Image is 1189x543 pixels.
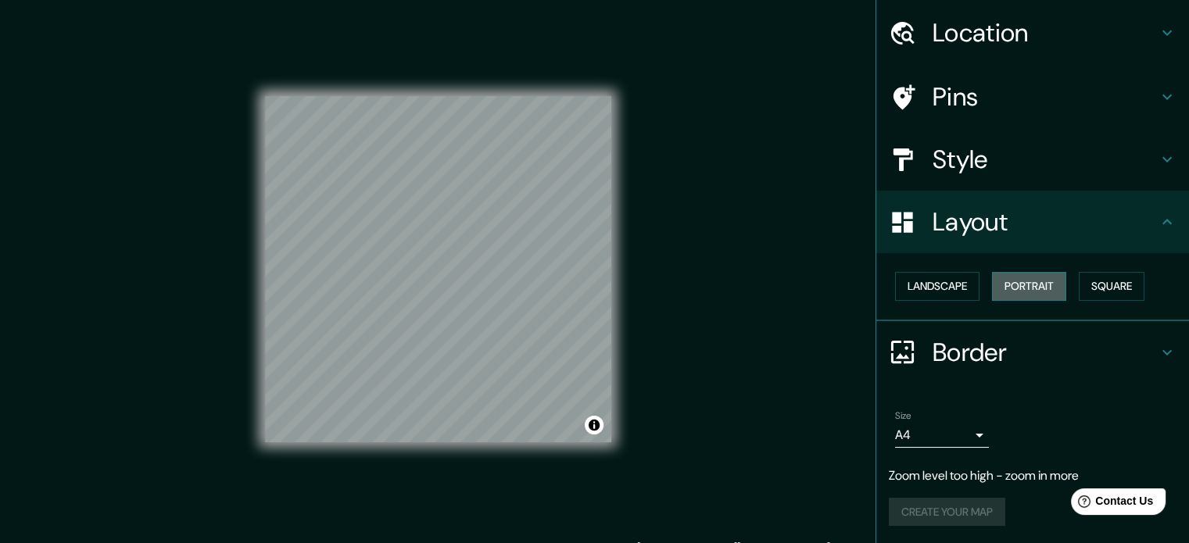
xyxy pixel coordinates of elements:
div: Pins [876,66,1189,128]
h4: Layout [933,206,1158,238]
button: Square [1079,272,1144,301]
iframe: Help widget launcher [1050,482,1172,526]
div: Layout [876,191,1189,253]
h4: Border [933,337,1158,368]
p: Zoom level too high - zoom in more [889,466,1176,485]
button: Landscape [895,272,979,301]
button: Portrait [992,272,1066,301]
canvas: Map [265,96,611,442]
h4: Location [933,17,1158,48]
button: Toggle attribution [585,416,603,434]
h4: Style [933,144,1158,175]
label: Size [895,409,911,422]
div: Border [876,321,1189,384]
div: Style [876,128,1189,191]
div: A4 [895,423,989,448]
div: Location [876,2,1189,64]
h4: Pins [933,81,1158,113]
